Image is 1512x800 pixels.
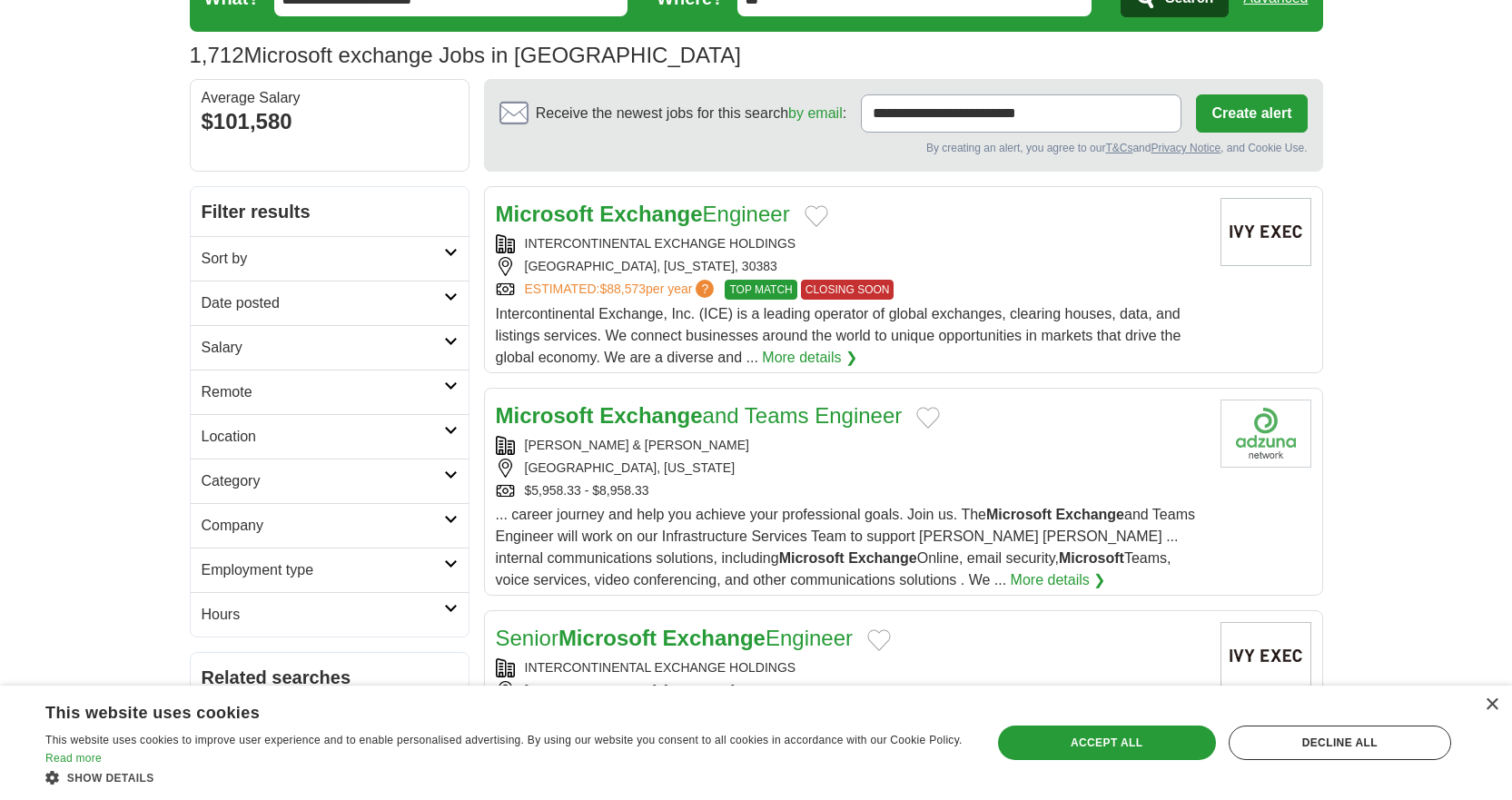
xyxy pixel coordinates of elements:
div: [GEOGRAPHIC_DATA], [US_STATE], 30383 [496,681,1206,700]
div: Close [1485,698,1498,712]
a: SeniorMicrosoft ExchangeEngineer [496,626,854,650]
strong: Microsoft [1059,550,1124,566]
strong: Exchange [599,403,702,428]
img: Company logo [1220,400,1311,468]
a: by email [788,105,843,121]
span: Intercontinental Exchange, Inc. (ICE) is a leading operator of global exchanges, clearing houses,... [496,306,1181,365]
a: Remote [191,370,469,414]
strong: Microsoft [986,507,1052,522]
a: Company [191,503,469,548]
a: Hours [191,592,469,637]
div: $5,958.33 - $8,958.33 [496,481,1206,500]
img: Company logo [1220,198,1311,266]
a: More details ❯ [762,347,857,369]
h2: Employment type [202,559,444,581]
h2: Category [202,470,444,492]
div: $101,580 [202,105,458,138]
span: Show details [67,772,154,785]
strong: Microsoft [496,202,594,226]
a: Read more, opens a new window [45,752,102,765]
h2: Remote [202,381,444,403]
div: [GEOGRAPHIC_DATA], [US_STATE], 30383 [496,257,1206,276]
h2: Company [202,515,444,537]
div: [GEOGRAPHIC_DATA], [US_STATE] [496,459,1206,478]
a: Privacy Notice [1151,142,1220,154]
h2: Salary [202,337,444,359]
button: Add to favorite jobs [805,205,828,227]
strong: Exchange [1055,507,1124,522]
span: TOP MATCH [725,280,796,300]
strong: Microsoft [779,550,845,566]
strong: Exchange [848,550,917,566]
span: CLOSING SOON [801,280,894,300]
strong: Microsoft [558,626,657,650]
h2: Sort by [202,248,444,270]
a: Sort by [191,236,469,281]
span: $88,573 [599,281,646,296]
h2: Filter results [191,187,469,236]
a: Microsoft Exchangeand Teams Engineer [496,403,903,428]
strong: Exchange [663,626,766,650]
a: T&Cs [1105,142,1132,154]
h2: Related searches [202,664,458,691]
a: ESTIMATED:$88,573per year? [525,280,718,300]
strong: Microsoft [496,403,594,428]
div: INTERCONTINENTAL EXCHANGE HOLDINGS [496,234,1206,253]
a: Location [191,414,469,459]
a: More details ❯ [1011,569,1106,591]
span: ? [696,280,714,298]
div: Show details [45,768,964,786]
h2: Hours [202,604,444,626]
strong: Exchange [599,202,702,226]
div: Average Salary [202,91,458,105]
span: 1,712 [190,39,244,72]
img: Company logo [1220,622,1311,690]
h2: Date posted [202,292,444,314]
h2: Location [202,426,444,448]
div: INTERCONTINENTAL EXCHANGE HOLDINGS [496,658,1206,677]
button: Add to favorite jobs [916,407,940,429]
a: Category [191,459,469,503]
div: This website uses cookies [45,696,918,724]
div: Decline all [1229,726,1451,760]
div: [PERSON_NAME] & [PERSON_NAME] [496,436,1206,455]
h1: Microsoft exchange Jobs in [GEOGRAPHIC_DATA] [190,43,741,67]
span: This website uses cookies to improve user experience and to enable personalised advertising. By u... [45,734,963,746]
button: Add to favorite jobs [867,629,891,651]
div: Accept all [998,726,1216,760]
a: Employment type [191,548,469,592]
div: By creating an alert, you agree to our and , and Cookie Use. [499,140,1308,156]
button: Create alert [1196,94,1307,133]
span: ... career journey and help you achieve your professional goals. Join us. The and Teams Engineer ... [496,507,1196,588]
a: Date posted [191,281,469,325]
a: Salary [191,325,469,370]
a: Microsoft ExchangeEngineer [496,202,790,226]
span: Receive the newest jobs for this search : [536,103,846,124]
